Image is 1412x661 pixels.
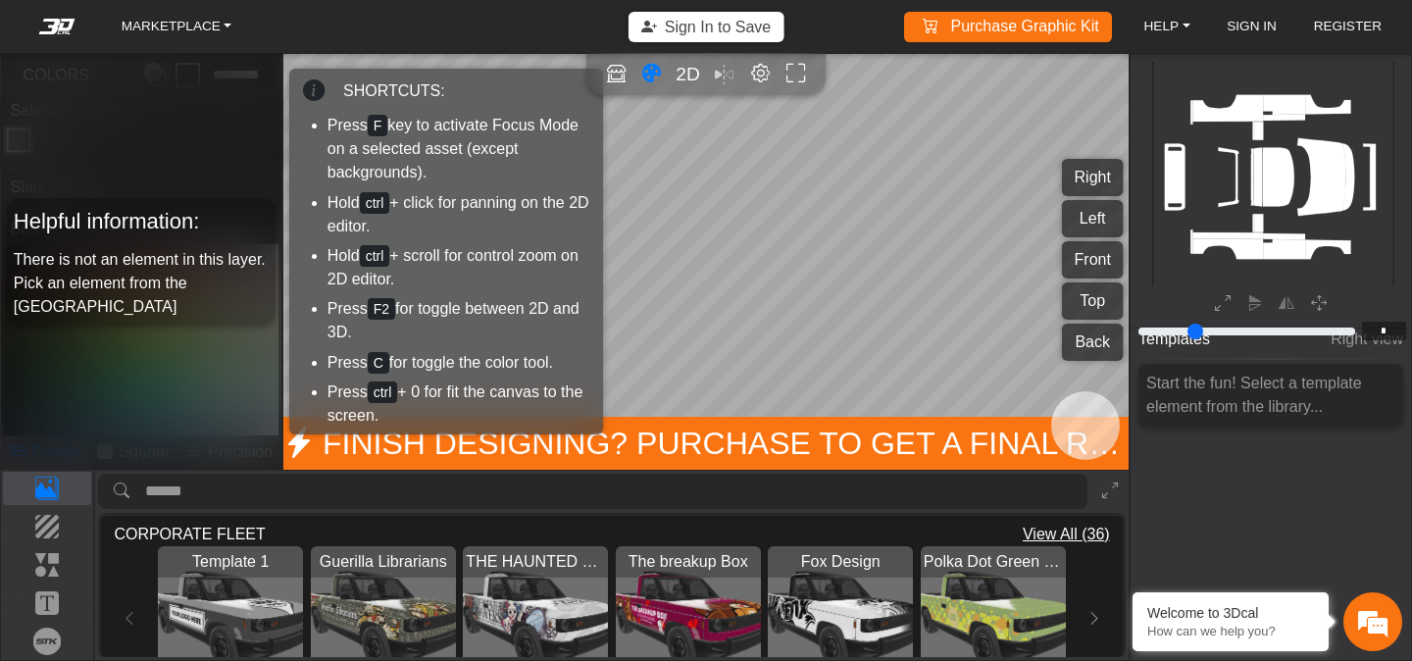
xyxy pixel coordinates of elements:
button: Back [1062,324,1124,361]
p: How can we help you? [1147,624,1314,638]
span: 2D [676,64,700,84]
div: Navigation go back [22,101,51,130]
div: Articles [252,491,374,552]
button: Right [1062,159,1124,196]
button: Expand 2D editor [1208,289,1238,320]
a: Purchase Graphic Kit [910,12,1107,42]
span: THE HAUNTED MOVERS [463,550,608,574]
li: Press for toggle between 2D and 3D. [328,297,597,344]
li: Press + 0 for fit the canvas to the screen. [328,381,597,428]
li: Press for toggle the color tool. [328,351,597,375]
span: CORPORATE FLEET [114,523,265,546]
li: Hold + scroll for control zoom on 2D editor. [328,244,597,291]
kbd: C [368,352,389,374]
button: Color tool [637,61,666,89]
h5: Helpful information: [14,204,269,239]
span: We're online! [114,186,271,373]
textarea: Type your message and hit 'Enter' [10,423,374,491]
button: Pan [1304,289,1335,320]
span: Finish Designing? Purchase to get a final review [283,417,1129,470]
span: There is not an element in this layer. Pick an element from the [GEOGRAPHIC_DATA] [14,251,266,315]
a: SIGN IN [1219,14,1285,40]
button: Top [1062,282,1124,320]
a: MARKETPLACE [114,14,240,40]
span: Fox Design [798,550,883,574]
span: Polka Dot Green 593 [921,550,1066,574]
span: View All (36) [1023,523,1110,546]
span: Start the fun! Select a template element from the library... [1146,375,1362,415]
span: Guerilla Librarians [317,550,450,574]
kbd: F2 [368,298,395,320]
div: Welcome to 3Dcal [1147,605,1314,621]
li: Hold + click for panning on the 2D editor. [328,191,597,238]
div: FAQs [131,491,253,552]
a: REGISTER [1306,14,1390,40]
button: Sign In to Save [629,12,784,42]
span: SHORTCUTS: [343,79,445,103]
kbd: F [368,115,388,136]
span: The breakup Box [626,550,751,574]
button: 2D [674,61,702,89]
kbd: ctrl [360,192,390,214]
kbd: ctrl [368,381,398,403]
button: Editor settings [746,61,775,89]
button: Left [1062,200,1124,237]
button: Expand Library [1094,474,1126,510]
button: Full screen [782,61,811,89]
kbd: ctrl [360,245,390,267]
span: Conversation [10,526,131,539]
button: Open in Showroom [602,61,630,89]
input: search asset [145,474,1087,510]
li: Press key to activate Focus Mode on a selected asset (except backgrounds). [328,114,597,184]
div: Chat with us now [131,103,359,128]
div: Minimize live chat window [322,10,369,57]
button: Front [1062,241,1124,279]
a: HELP [1136,14,1198,40]
span: Template 1 [189,550,273,574]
